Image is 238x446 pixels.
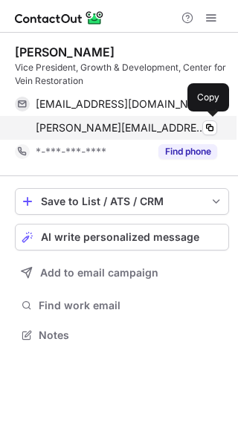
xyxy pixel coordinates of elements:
[15,9,104,27] img: ContactOut v5.3.10
[41,231,199,243] span: AI write personalized message
[40,267,158,279] span: Add to email campaign
[15,45,115,59] div: [PERSON_NAME]
[15,325,229,346] button: Notes
[15,61,229,88] div: Vice President, Growth & Development, Center for Vein Restoration
[15,188,229,215] button: save-profile-one-click
[15,295,229,316] button: Find work email
[36,97,206,111] span: [EMAIL_ADDRESS][DOMAIN_NAME]
[39,299,223,312] span: Find work email
[15,224,229,251] button: AI write personalized message
[36,121,206,135] span: [PERSON_NAME][EMAIL_ADDRESS][PERSON_NAME][DOMAIN_NAME]
[41,195,203,207] div: Save to List / ATS / CRM
[15,259,229,286] button: Add to email campaign
[158,144,217,159] button: Reveal Button
[39,329,223,342] span: Notes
